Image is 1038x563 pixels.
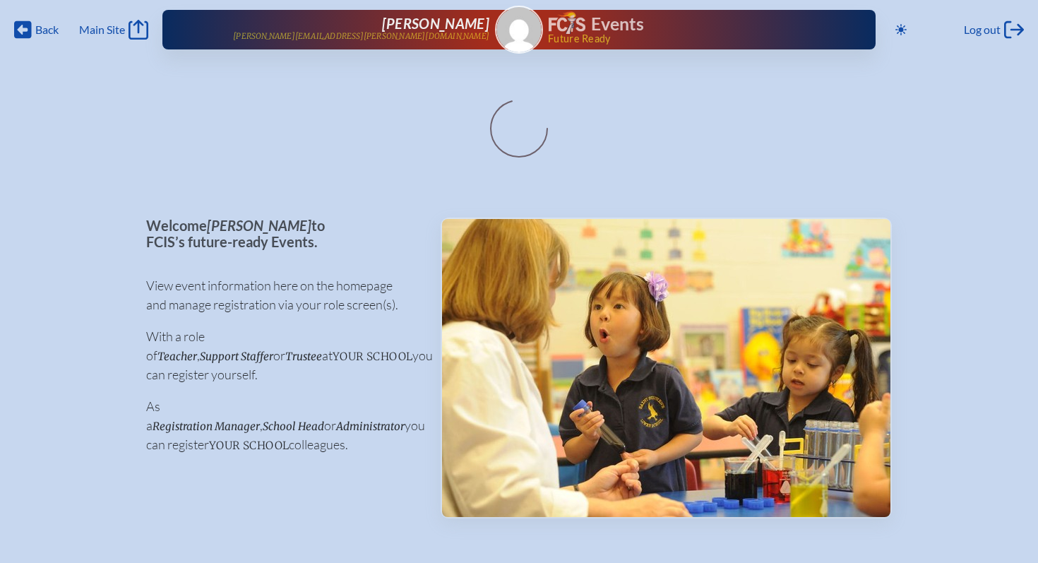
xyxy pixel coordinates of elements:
span: Main Site [79,23,125,37]
span: Log out [964,23,1001,37]
p: As a , or you can register colleagues. [146,397,418,454]
a: Main Site [79,20,148,40]
span: [PERSON_NAME] [382,15,489,32]
span: Future Ready [548,34,830,44]
img: Gravatar [496,7,542,52]
a: [PERSON_NAME][PERSON_NAME][EMAIL_ADDRESS][PERSON_NAME][DOMAIN_NAME] [208,16,489,44]
img: Events [442,219,890,517]
p: [PERSON_NAME][EMAIL_ADDRESS][PERSON_NAME][DOMAIN_NAME] [233,32,489,41]
span: Administrator [336,420,405,433]
p: Welcome to FCIS’s future-ready Events. [146,218,418,249]
span: your school [333,350,412,363]
p: View event information here on the homepage and manage registration via your role screen(s). [146,276,418,314]
span: your school [209,439,289,452]
span: Back [35,23,59,37]
span: Teacher [157,350,197,363]
div: FCIS Events — Future ready [549,11,830,44]
span: [PERSON_NAME] [207,217,311,234]
a: Gravatar [495,6,543,54]
p: With a role of , or at you can register yourself. [146,327,418,384]
span: Trustee [285,350,322,363]
span: Registration Manager [153,420,260,433]
span: Support Staffer [200,350,273,363]
span: School Head [263,420,324,433]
